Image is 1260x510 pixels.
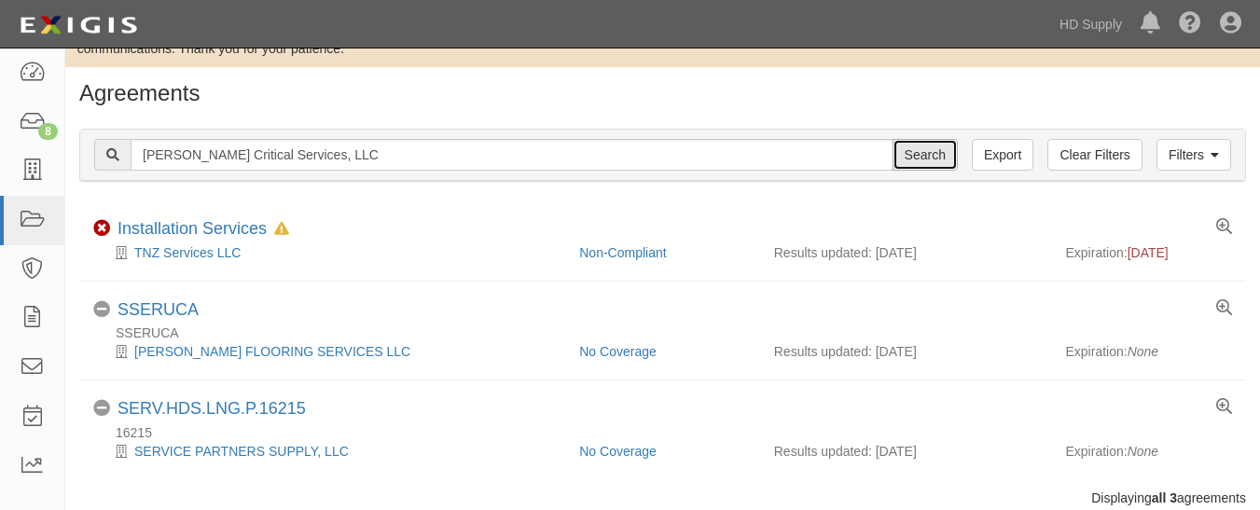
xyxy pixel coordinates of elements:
[893,139,958,171] input: Search
[1047,139,1142,171] a: Clear Filters
[972,139,1033,171] a: Export
[65,489,1260,507] div: Displaying agreements
[1050,6,1131,43] a: HD Supply
[1179,13,1201,35] i: Help Center - Complianz
[1216,219,1232,236] a: View results summary
[1128,344,1158,359] em: None
[93,243,565,262] div: TNZ Services LLC
[1066,243,1233,262] div: Expiration:
[1128,245,1169,260] span: [DATE]
[118,399,306,418] a: SERV.HDS.LNG.P.16215
[118,219,289,240] div: Installation Services
[118,300,199,321] div: SSERUCA
[131,139,893,171] input: Search
[118,219,267,238] a: Installation Services
[93,400,110,417] i: No Coverage
[774,442,1038,461] div: Results updated: [DATE]
[134,245,241,260] a: TNZ Services LLC
[579,444,657,459] a: No Coverage
[93,220,110,237] i: Non-Compliant
[38,123,58,140] div: 8
[1066,442,1233,461] div: Expiration:
[1128,444,1158,459] em: None
[14,8,143,42] img: logo-5460c22ac91f19d4615b14bd174203de0afe785f0fc80cf4dbbc73dc1793850b.png
[774,342,1038,361] div: Results updated: [DATE]
[93,442,565,461] div: SERVICE PARTNERS SUPPLY, LLC
[1152,490,1177,505] b: all 3
[1156,139,1231,171] a: Filters
[579,344,657,359] a: No Coverage
[79,81,1246,105] h1: Agreements
[579,245,666,260] a: Non-Compliant
[1216,300,1232,317] a: View results summary
[774,243,1038,262] div: Results updated: [DATE]
[93,301,110,318] i: No Coverage
[118,399,306,420] div: SERV.HDS.LNG.P.16215
[274,223,289,236] i: In Default since 08/13/2025
[93,324,1246,342] div: SSERUCA
[1216,399,1232,416] a: View results summary
[134,344,410,359] a: [PERSON_NAME] FLOORING SERVICES LLC
[93,423,1246,442] div: 16215
[134,444,349,459] a: SERVICE PARTNERS SUPPLY, LLC
[1066,342,1233,361] div: Expiration:
[93,342,565,361] div: CARRANZA FLOORING SERVICES LLC
[118,300,199,319] a: SSERUCA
